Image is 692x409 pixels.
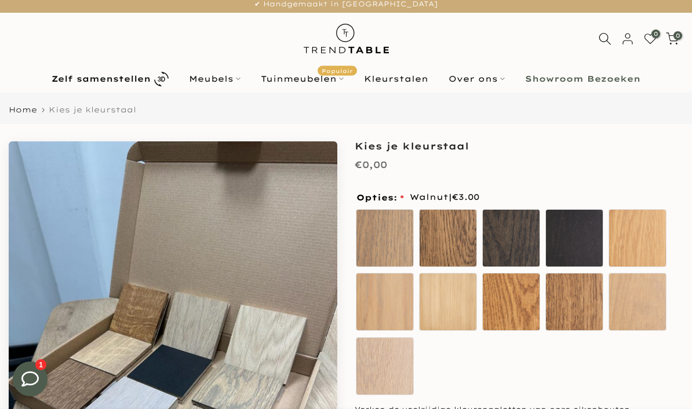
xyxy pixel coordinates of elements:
[318,66,357,76] span: Populair
[42,69,179,89] a: Zelf samenstellen
[439,72,515,86] a: Over ons
[525,75,640,83] b: Showroom Bezoeken
[356,193,404,202] span: Opties:
[179,72,251,86] a: Meubels
[355,141,683,151] h1: Kies je kleurstaal
[666,32,679,45] a: 0
[515,72,651,86] a: Showroom Bezoeken
[644,32,657,45] a: 0
[651,30,660,38] span: 0
[49,105,136,114] span: Kies je kleurstaal
[449,192,479,202] span: |
[1,350,59,408] iframe: toggle-frame
[251,72,354,86] a: TuinmeubelenPopulair
[410,190,479,204] span: Walnut
[355,156,387,173] div: €0,00
[52,75,151,83] b: Zelf samenstellen
[673,31,682,40] span: 0
[9,106,37,114] a: Home
[452,192,479,202] span: €3.00
[296,13,397,64] img: trend-table
[354,72,439,86] a: Kleurstalen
